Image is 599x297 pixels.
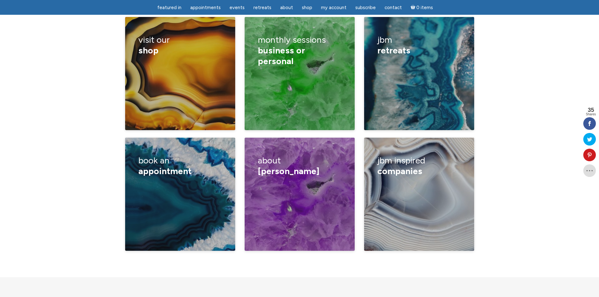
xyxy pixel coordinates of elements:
a: Cart0 items [407,1,437,14]
a: About [276,2,297,14]
a: Appointments [186,2,225,14]
a: Events [226,2,248,14]
a: featured in [153,2,185,14]
span: shop [138,45,158,56]
span: Contact [385,5,402,10]
span: 0 items [416,5,433,10]
span: Appointments [190,5,221,10]
a: My Account [317,2,350,14]
span: Events [230,5,245,10]
h3: jbm inspired [377,151,461,181]
span: appointment [138,166,191,176]
span: 35 [586,107,596,113]
a: Subscribe [352,2,380,14]
a: Contact [381,2,406,14]
span: featured in [157,5,181,10]
span: Subscribe [355,5,376,10]
span: Companies [377,166,422,176]
span: retreats [377,45,410,56]
i: Cart [411,5,417,10]
h3: visit our [138,30,222,60]
span: Retreats [253,5,271,10]
span: [PERSON_NAME] [258,166,319,176]
a: Retreats [250,2,275,14]
h3: monthly sessions [258,30,341,71]
a: Shop [298,2,316,14]
h3: about [258,151,341,181]
span: About [280,5,293,10]
h3: JBM [377,30,461,60]
span: Shop [302,5,312,10]
span: Shares [586,113,596,116]
span: business or personal [258,45,305,66]
span: My Account [321,5,347,10]
h3: book an [138,151,222,181]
